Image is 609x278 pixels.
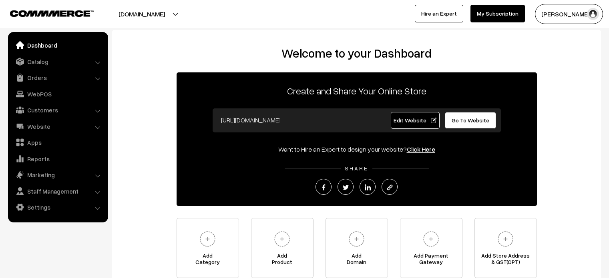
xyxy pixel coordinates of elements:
[475,252,537,268] span: Add Store Address & GST(OPT)
[346,228,368,250] img: plus.svg
[10,38,105,52] a: Dashboard
[10,184,105,198] a: Staff Management
[420,228,442,250] img: plus.svg
[326,218,388,278] a: AddDomain
[452,117,489,124] span: Go To Website
[391,112,440,129] a: Edit Website
[10,70,105,85] a: Orders
[177,84,537,98] p: Create and Share Your Online Store
[10,87,105,101] a: WebPOS
[400,252,462,268] span: Add Payment Gateway
[535,4,603,24] button: [PERSON_NAME]…
[10,10,94,16] img: COMMMERCE
[415,5,463,22] a: Hire an Expert
[474,218,537,278] a: Add Store Address& GST(OPT)
[10,152,105,166] a: Reports
[90,4,193,24] button: [DOMAIN_NAME]
[271,228,293,250] img: plus.svg
[587,8,599,20] img: user
[10,54,105,69] a: Catalog
[10,119,105,134] a: Website
[120,46,593,60] h2: Welcome to your Dashboard
[197,228,219,250] img: plus.svg
[400,218,462,278] a: Add PaymentGateway
[177,252,239,268] span: Add Category
[177,218,239,278] a: AddCategory
[10,135,105,150] a: Apps
[470,5,525,22] a: My Subscription
[251,252,313,268] span: Add Product
[10,8,80,18] a: COMMMERCE
[251,218,314,278] a: AddProduct
[394,117,436,124] span: Edit Website
[445,112,496,129] a: Go To Website
[10,103,105,117] a: Customers
[10,200,105,214] a: Settings
[494,228,517,250] img: plus.svg
[10,168,105,182] a: Marketing
[177,144,537,154] div: Want to Hire an Expert to design your website?
[407,145,435,153] a: Click Here
[326,252,388,268] span: Add Domain
[341,165,372,172] span: SHARE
